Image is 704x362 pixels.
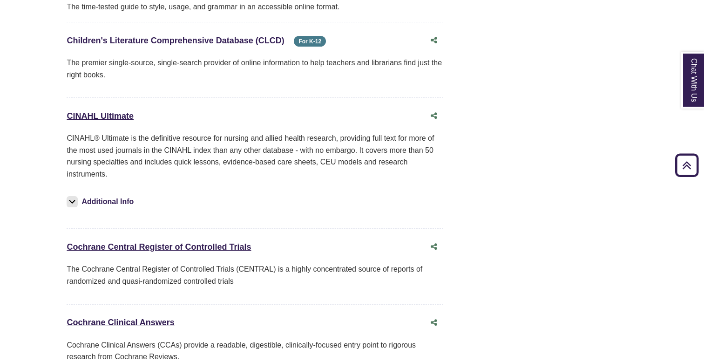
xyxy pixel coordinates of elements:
p: The Cochrane Central Register of Controlled Trials (CENTRAL) is a highly concentrated source of r... [67,263,443,287]
a: CINAHL Ultimate [67,111,134,121]
p: The premier single-source, single-search provider of online information to help teachers and libr... [67,57,443,81]
div: The time-tested guide to style, usage, and grammar in an accessible online format. [67,1,443,13]
span: For K-12 [294,36,326,47]
a: Cochrane Clinical Answers [67,318,174,327]
button: Share this database [425,314,443,332]
button: Additional Info [67,195,136,208]
a: Back to Top [672,159,702,171]
button: Share this database [425,238,443,256]
a: Cochrane Central Register of Controlled Trials [67,242,251,252]
p: CINAHL® Ultimate is the definitive resource for nursing and allied health research, providing ful... [67,132,443,180]
button: Share this database [425,107,443,125]
button: Share this database [425,32,443,49]
a: Children's Literature Comprehensive Database (CLCD) [67,36,284,45]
